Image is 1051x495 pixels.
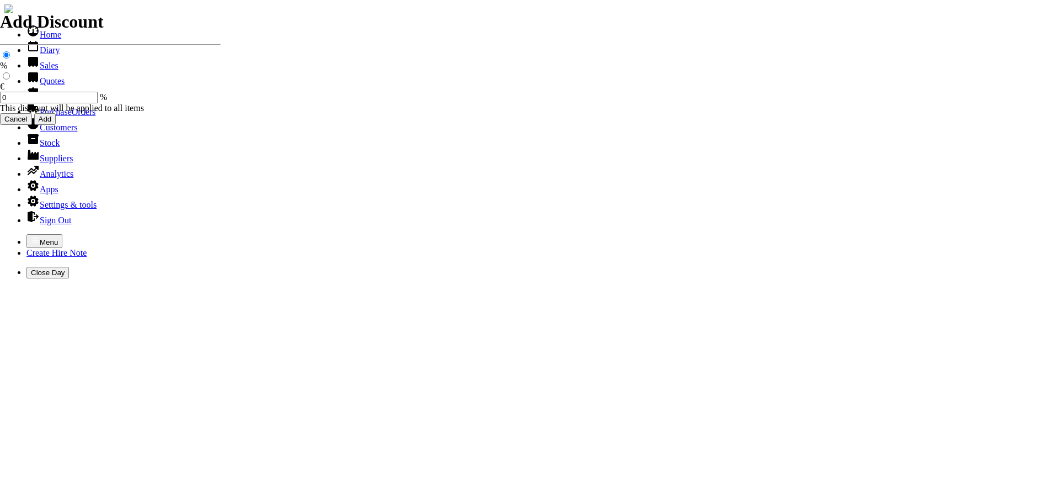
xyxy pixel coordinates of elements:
li: Sales [26,55,1047,71]
a: Sign Out [26,215,71,225]
input: % [3,51,10,59]
a: Suppliers [26,154,73,163]
input: Add [34,113,56,125]
button: Close Day [26,267,69,278]
a: Analytics [26,169,73,178]
a: Stock [26,138,60,148]
span: % [100,92,107,102]
a: Apps [26,185,58,194]
a: Create Hire Note [26,248,87,257]
a: Settings & tools [26,200,97,209]
li: Hire Notes [26,86,1047,102]
a: Customers [26,123,77,132]
button: Menu [26,234,62,248]
li: Stock [26,133,1047,148]
li: Suppliers [26,148,1047,164]
input: € [3,72,10,80]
